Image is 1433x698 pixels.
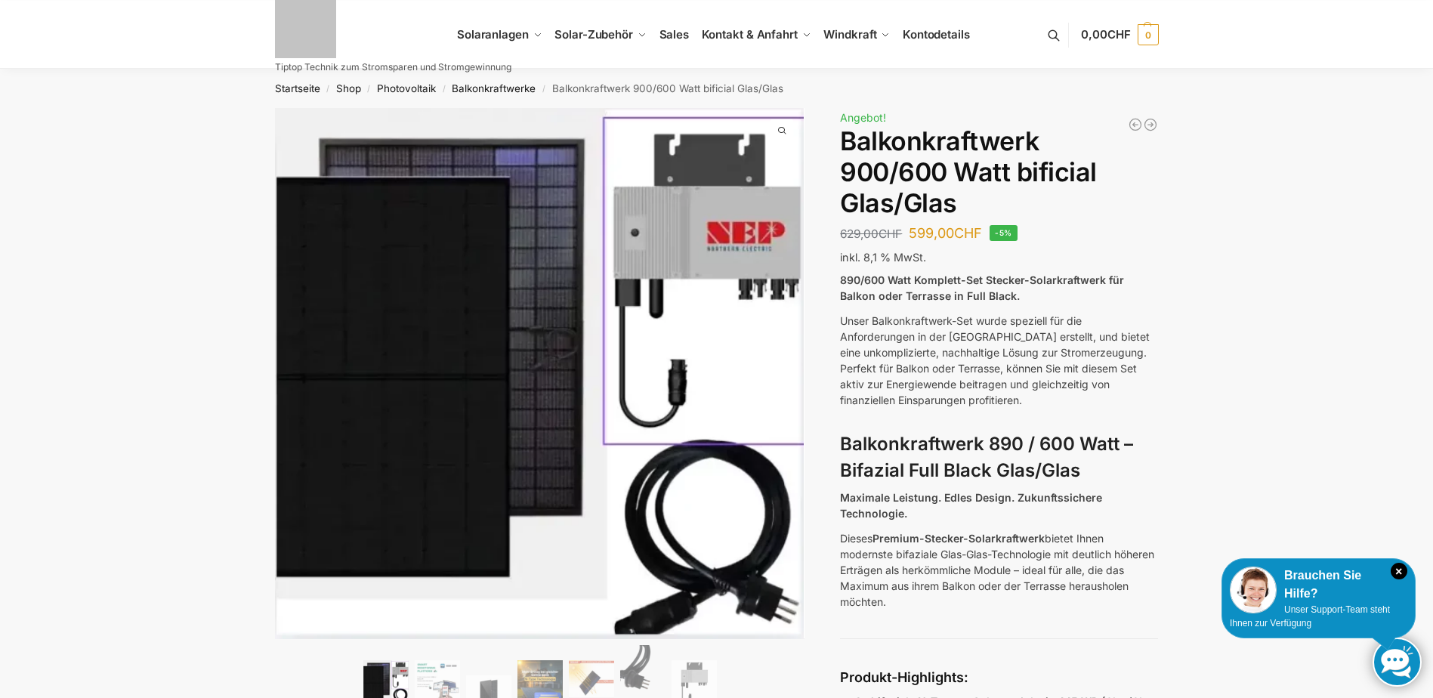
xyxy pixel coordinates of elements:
span: Sales [659,27,690,42]
a: Solar-Zubehör [548,1,653,69]
h1: Balkonkraftwerk 900/600 Watt bificial Glas/Glas [840,126,1158,218]
bdi: 629,00 [840,227,902,241]
strong: Produkt-Highlights: [840,669,968,685]
bdi: 599,00 [909,225,982,241]
a: Photovoltaik [377,82,436,94]
a: Shop [336,82,361,94]
span: 0,00 [1081,27,1130,42]
a: Windkraft [817,1,897,69]
span: CHF [879,227,902,241]
span: Solar-Zubehör [554,27,633,42]
p: Tiptop Technik zum Stromsparen und Stromgewinnung [275,63,511,72]
span: Solaranlagen [457,27,529,42]
strong: Balkonkraftwerk 890 / 600 Watt – Bifazial Full Black Glas/Glas [840,433,1133,481]
span: / [361,83,377,95]
span: / [320,83,336,95]
p: Dieses bietet Ihnen modernste bifaziale Glas-Glas-Technologie mit deutlich höheren Erträgen als h... [840,530,1158,610]
p: Unser Balkonkraftwerk-Set wurde speziell für die Anforderungen in der [GEOGRAPHIC_DATA] erstellt,... [840,313,1158,408]
a: Balkonkraftwerke [452,82,536,94]
span: Windkraft [823,27,876,42]
img: Balkonkraftwerk 900/600 Watt bificial Glas/Glas 3 [804,108,1334,638]
strong: Premium-Stecker-Solarkraftwerk [872,532,1045,545]
a: Kontodetails [897,1,976,69]
i: Schließen [1391,563,1407,579]
img: Balkonkraftwerk 900/600 Watt bificial Glas/Glas 1 [275,108,805,639]
img: Customer service [1230,567,1277,613]
a: Balkonkraftwerk 1780 Watt mit 4 KWh Zendure Batteriespeicher Notstrom fähig [1128,117,1143,132]
strong: 890/600 Watt Komplett-Set Stecker-Solarkraftwerk für Balkon oder Terrasse in Full Black. [840,273,1124,302]
a: Flexible Solarpanels (2×240 Watt & Solar Laderegler [1143,117,1158,132]
a: Startseite [275,82,320,94]
a: 0,00CHF 0 [1081,12,1158,57]
a: Kontakt & Anfahrt [695,1,817,69]
span: Angebot! [840,111,886,124]
span: CHF [954,225,982,241]
span: -5% [990,225,1017,241]
span: 0 [1138,24,1159,45]
strong: Maximale Leistung. Edles Design. Zukunftssichere Technologie. [840,491,1102,520]
span: CHF [1107,27,1131,42]
span: Kontodetails [903,27,970,42]
div: Brauchen Sie Hilfe? [1230,567,1407,603]
a: Sales [653,1,695,69]
span: / [436,83,452,95]
span: Kontakt & Anfahrt [702,27,798,42]
span: / [536,83,551,95]
span: inkl. 8,1 % MwSt. [840,251,926,264]
span: Unser Support-Team steht Ihnen zur Verfügung [1230,604,1390,629]
nav: Breadcrumb [248,69,1185,108]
